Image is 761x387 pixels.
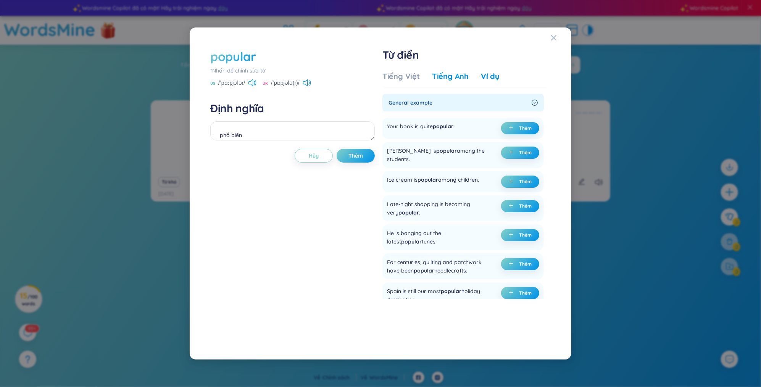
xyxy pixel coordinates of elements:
span: Thêm [519,125,532,131]
span: popular [441,288,461,295]
span: Thêm [348,152,363,160]
span: /ˈpɑːpjələr/ [218,79,245,87]
span: General example [389,98,529,107]
button: plus [501,176,539,188]
button: plus [501,258,539,270]
button: plus [501,287,539,299]
div: [PERSON_NAME] is among the students. [387,147,488,163]
span: plus [509,179,516,184]
div: *Nhấn để chỉnh sửa từ [210,66,375,75]
span: Thêm [519,261,532,267]
div: Ice cream is among children. [387,176,479,188]
button: plus [501,122,539,134]
button: plus [501,229,539,241]
button: plus [501,200,539,212]
span: Thêm [519,232,532,238]
div: For centuries, quilting and patchwork have been needlecrafts. [387,258,488,275]
button: plus [501,147,539,159]
span: popular [398,209,419,216]
span: popular [401,238,422,245]
span: plus [509,203,516,209]
span: Thêm [519,290,532,296]
div: Spain is still our most holiday destination. [387,287,488,304]
span: popular [433,123,453,130]
h1: Từ điển [382,48,547,62]
span: popular [436,147,457,154]
h4: Định nghĩa [210,102,375,115]
span: Hủy [309,152,319,160]
span: plus [509,126,516,131]
div: Your book is quite . [387,122,455,134]
div: Tiếng Anh [432,71,469,82]
span: popular [418,176,438,183]
textarea: phổ biến [210,121,375,140]
span: plus [509,150,516,155]
div: He is banging out the latest tunes. [387,229,488,246]
span: US [210,81,215,87]
span: /ˈpɒpjələ(r)/ [271,79,300,87]
span: Thêm [519,203,532,209]
span: plus [509,290,516,296]
button: Close [551,27,571,48]
span: Thêm [519,150,532,156]
div: Ví dụ [481,71,500,82]
div: Tiếng Việt [382,71,420,82]
span: right-circle [532,100,538,106]
span: plus [509,232,516,238]
div: popular [210,48,256,65]
span: Thêm [519,179,532,185]
span: UK [263,81,268,87]
span: popular [414,267,434,274]
span: plus [509,261,516,267]
div: Late-night shopping is becoming very . [387,200,488,217]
